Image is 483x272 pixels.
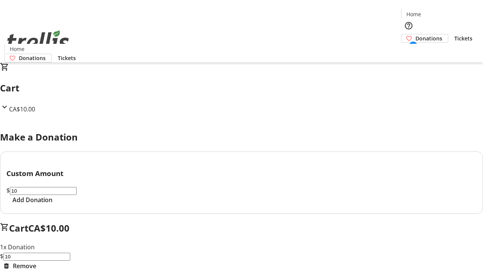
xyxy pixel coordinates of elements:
a: Donations [5,54,52,62]
img: Orient E2E Organization EKt8kGzQXz's Logo [5,22,72,60]
a: Tickets [52,54,82,62]
span: Donations [19,54,46,62]
span: Add Donation [12,195,52,204]
h3: Custom Amount [6,168,477,179]
span: Home [406,10,421,18]
span: Donations [415,34,442,42]
button: Add Donation [6,195,58,204]
span: CA$10.00 [28,222,69,234]
a: Home [5,45,29,53]
span: Tickets [454,34,472,42]
a: Home [401,10,426,18]
input: Donation Amount [10,187,77,195]
span: Remove [13,261,36,270]
span: CA$10.00 [9,105,35,113]
button: Cart [401,43,416,58]
button: Help [401,18,416,33]
input: Donation Amount [3,253,70,261]
a: Donations [401,34,448,43]
span: Home [10,45,25,53]
span: $ [6,186,10,195]
a: Tickets [448,34,478,42]
span: Tickets [58,54,76,62]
